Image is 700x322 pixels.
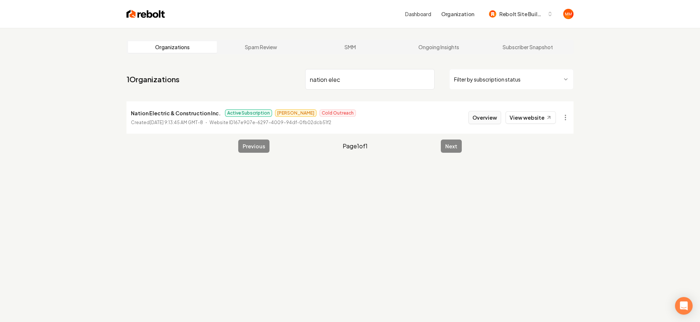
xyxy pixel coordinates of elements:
p: Created [131,119,203,126]
img: Rebolt Logo [126,9,165,19]
span: Rebolt Site Builder [499,10,544,18]
button: Organization [437,7,479,21]
a: Spam Review [217,41,306,53]
button: Open user button [563,9,574,19]
a: View website [506,111,556,124]
img: Rebolt Site Builder [489,10,496,18]
a: 1Organizations [126,74,179,84]
img: Matthew Meyer [563,9,574,19]
p: Website ID 167e907e-6297-4009-94df-0fb02dcb51f2 [210,119,331,126]
span: [PERSON_NAME] [275,109,317,117]
a: SMM [306,41,394,53]
button: Overview [468,111,501,124]
a: Dashboard [405,10,431,18]
span: Page 1 of 1 [343,142,368,151]
time: [DATE] 9:13:45 AM GMT-8 [150,120,203,125]
p: Nation Electric & Construction Inc. [131,109,221,117]
div: Open Intercom Messenger [675,297,693,315]
span: Active Subscription [225,109,272,117]
a: Ongoing Insights [394,41,483,53]
span: Cold Outreach [319,109,356,117]
a: Organizations [128,41,217,53]
a: Subscriber Snapshot [483,41,572,53]
input: Search by name or ID [305,69,435,90]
